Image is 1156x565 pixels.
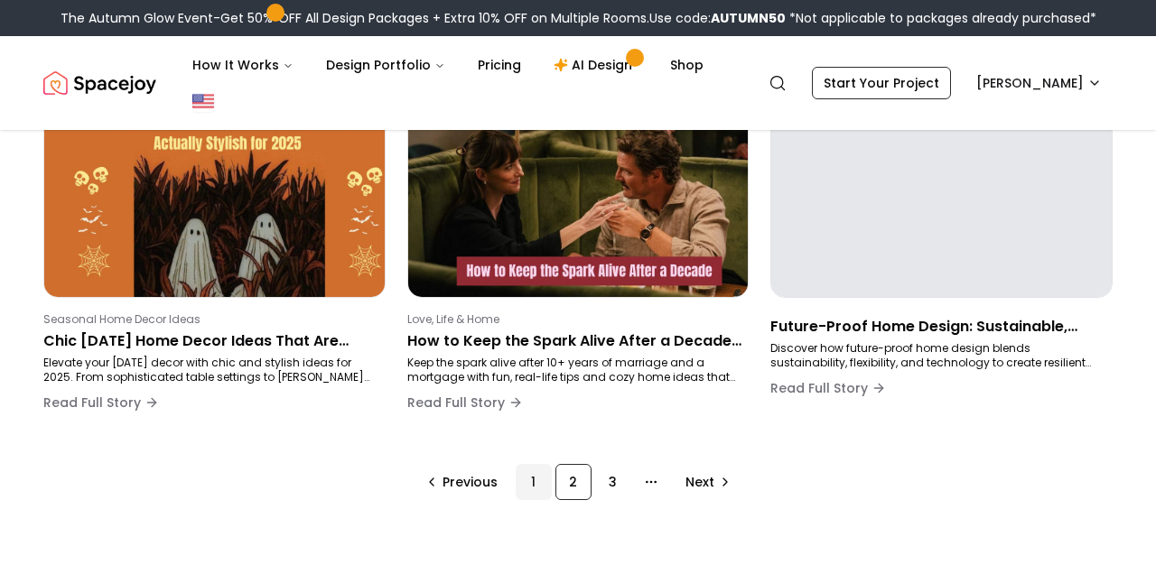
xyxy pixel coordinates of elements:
[43,36,1113,130] nav: Global
[43,65,156,101] a: Spacejoy
[407,356,742,384] p: Keep the spark alive after 10+ years of marriage and a mortgage with fun, real-life tips and cozy...
[443,473,498,491] span: Previous
[61,9,1096,27] div: The Autumn Glow Event-Get 50% OFF All Design Packages + Extra 10% OFF on Multiple Rooms.
[43,356,378,384] p: Elevate your [DATE] decor with chic and stylish ideas for 2025. From sophisticated table settings...
[649,9,786,27] span: Use code:
[312,47,460,83] button: Design Portfolio
[43,65,156,101] img: Spacejoy Logo
[711,9,786,27] b: AUTUMN50
[786,9,1096,27] span: *Not applicable to packages already purchased*
[407,330,742,352] p: How to Keep the Spark Alive After a Decade (and a Mortgage)
[516,464,552,500] div: 1
[43,330,378,352] p: Chic [DATE] Home Decor Ideas That Are Actually Stylish for 2025
[44,93,385,297] img: Chic Halloween Home Decor Ideas That Are Actually Stylish for 2025
[43,384,159,421] button: Read Full Story
[192,90,214,112] img: United States
[770,92,1113,428] a: Future-Proof Home Design: Sustainable, Flexible Spaces for the Way We’ll Live in 2030Future-Proof...
[407,92,750,428] a: How to Keep the Spark Alive After a Decade (and a Mortgage)Love, Life & HomeHow to Keep the Spark...
[408,93,749,297] img: How to Keep the Spark Alive After a Decade (and a Mortgage)
[43,92,386,428] a: Chic Halloween Home Decor Ideas That Are Actually Stylish for 2025Seasonal Home Decor IdeasChic [...
[178,47,718,83] nav: Main
[965,67,1113,99] button: [PERSON_NAME]
[685,473,714,491] span: Next
[415,464,512,500] button: Go to previous page
[415,464,741,500] nav: pagination
[178,47,308,83] button: How It Works
[770,341,1105,370] p: Discover how future-proof home design blends sustainability, flexibility, and technology to creat...
[555,464,592,500] div: 2
[407,384,523,421] button: Read Full Story
[539,47,652,83] a: AI Design
[407,312,742,327] p: Love, Life & Home
[656,47,718,83] a: Shop
[671,464,741,500] div: Go to next page
[595,464,631,500] div: 3
[463,47,536,83] a: Pricing
[812,67,951,99] a: Start Your Project
[770,316,1105,338] p: Future-Proof Home Design: Sustainable, Flexible Spaces for the Way We’ll Live in [DATE]
[771,93,1112,297] img: Future-Proof Home Design: Sustainable, Flexible Spaces for the Way We’ll Live in 2030
[770,370,886,406] button: Read Full Story
[43,312,378,327] p: Seasonal Home Decor Ideas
